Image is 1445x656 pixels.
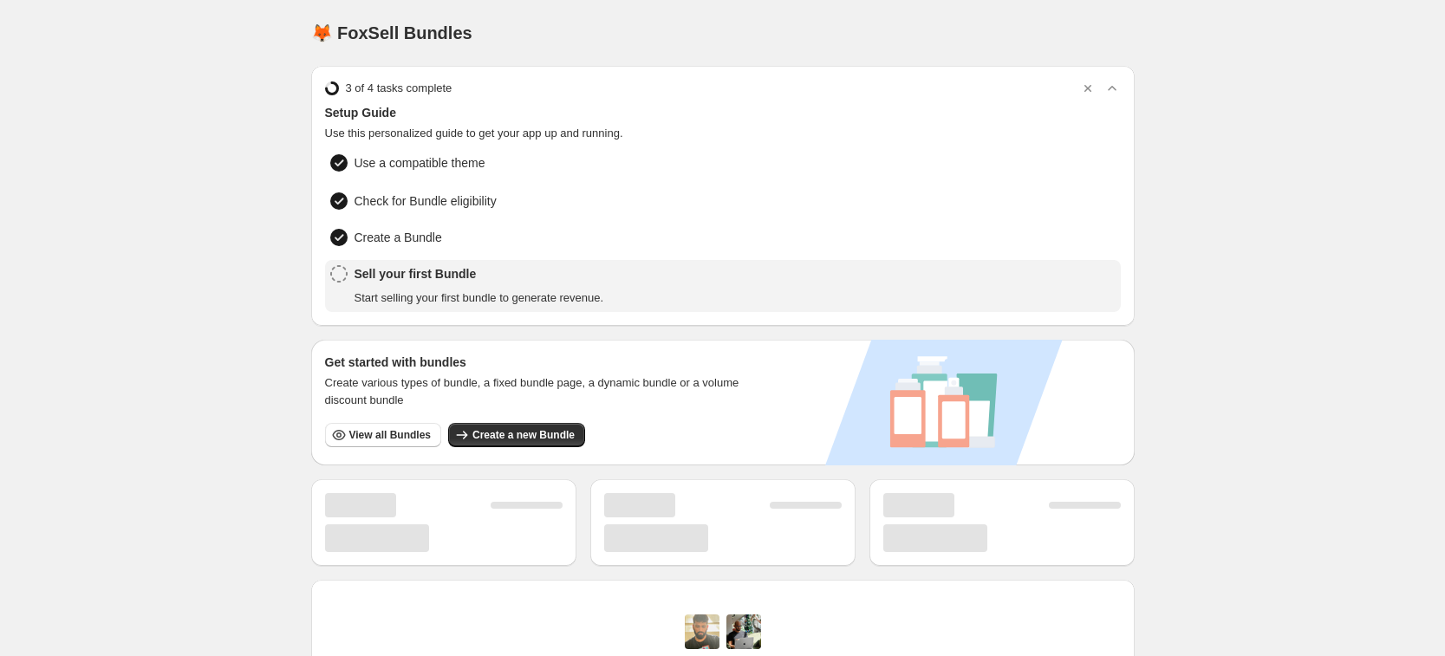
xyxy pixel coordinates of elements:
span: 3 of 4 tasks complete [346,80,452,97]
img: Prakhar [726,614,761,649]
span: Use this personalized guide to get your app up and running. [325,125,1121,142]
h1: 🦊 FoxSell Bundles [311,23,472,43]
span: Create various types of bundle, a fixed bundle page, a dynamic bundle or a volume discount bundle [325,374,756,409]
button: Create a new Bundle [448,423,585,447]
span: View all Bundles [349,428,431,442]
span: Start selling your first bundle to generate revenue. [355,289,604,307]
span: Setup Guide [325,104,1121,121]
span: Create a new Bundle [472,428,575,442]
span: Check for Bundle eligibility [355,192,497,210]
button: View all Bundles [325,423,441,447]
span: Create a Bundle [355,229,442,246]
img: Adi [685,614,719,649]
h3: Get started with bundles [325,354,756,371]
span: Use a compatible theme [355,154,1004,172]
span: Sell your first Bundle [355,265,604,283]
